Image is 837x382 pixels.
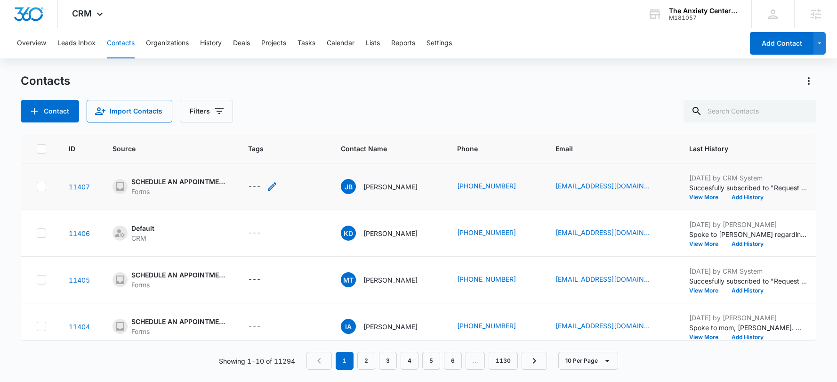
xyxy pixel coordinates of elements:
button: 10 Per Page [558,352,618,370]
button: Add History [725,195,770,200]
div: account id [669,15,738,21]
button: Actions [801,73,816,89]
div: Forms [131,280,225,290]
p: [DATE] by CRM System [689,173,807,183]
span: Phone [457,144,519,154]
span: Last History [689,144,793,154]
div: Email - timsonmary7@gmail.com - Select to Edit Field [555,274,667,285]
a: [PHONE_NUMBER] [457,274,516,284]
div: Email - Iris.Alba@DohertySteel.com - Select to Edit Field [555,321,667,332]
div: Contact Name - Kelly Driscoll - Select to Edit Field [341,226,435,241]
div: SCHEDULE AN APPOINTMENT [131,317,225,326]
button: Projects [261,28,286,58]
button: Add Contact [21,100,79,122]
a: Next Page [522,352,547,370]
p: [DATE] by [PERSON_NAME] [689,219,807,229]
a: Page 2 [357,352,375,370]
a: Page 1130 [489,352,518,370]
h1: Contacts [21,74,70,88]
button: View More [689,241,725,247]
a: [PHONE_NUMBER] [457,321,516,331]
a: Page 6 [444,352,462,370]
p: [DATE] by [PERSON_NAME] [689,313,807,323]
a: Navigate to contact details page for Kelly Driscoll [69,229,90,237]
button: Leads Inbox [57,28,96,58]
p: [DATE] by CRM System [689,266,807,276]
div: Tags - - Select to Edit Field [248,321,278,332]
div: --- [248,228,261,239]
button: History [200,28,222,58]
a: [PHONE_NUMBER] [457,181,516,191]
div: --- [248,181,261,192]
div: Contact Name - Mary Timson - Select to Edit Field [341,272,435,287]
span: ID [69,144,76,154]
div: Phone - 913-326-0657 - Select to Edit Field [457,321,533,332]
div: --- [248,321,261,332]
button: Organizations [146,28,189,58]
span: Source [113,144,212,154]
div: Phone - 7206021697 - Select to Edit Field [457,181,533,192]
div: Tags - - Select to Edit Field [248,181,278,192]
p: Spoke to [PERSON_NAME] regarding [DEMOGRAPHIC_DATA] son. gave referrals for individual therapist. [689,229,807,239]
p: Succesfully subscribed to "Request Review". [689,183,807,193]
span: IA [341,319,356,334]
span: KD [341,226,356,241]
button: Reports [391,28,415,58]
p: [PERSON_NAME] [363,275,418,285]
div: CRM [131,233,154,243]
button: Add History [725,241,770,247]
button: View More [689,334,725,340]
em: 1 [336,352,354,370]
div: Forms [131,187,225,196]
a: Navigate to contact details page for Johnathan Blake [69,183,90,191]
div: Forms [131,326,225,336]
a: [EMAIL_ADDRESS][DOMAIN_NAME] [555,181,650,191]
button: Add History [725,334,770,340]
button: Overview [17,28,46,58]
p: [PERSON_NAME] [363,182,418,192]
div: Phone - 6209669558 - Select to Edit Field [457,228,533,239]
span: Tags [248,144,305,154]
button: Deals [233,28,250,58]
input: Search Contacts [684,100,816,122]
div: account name [669,7,738,15]
a: Navigate to contact details page for Iris Alba [69,323,90,331]
span: JB [341,179,356,194]
div: SCHEDULE AN APPOINTMENT [131,177,225,187]
button: Import Contacts [87,100,172,122]
a: Page 3 [379,352,397,370]
div: Contact Name - Johnathan Blake - Select to Edit Field [341,179,435,194]
div: SCHEDULE AN APPOINTMENT [131,270,225,280]
button: Settings [427,28,452,58]
a: Page 5 [422,352,440,370]
a: Navigate to contact details page for Mary Timson [69,276,90,284]
div: Email - KDRISCOLL78@GMAIL.COM - Select to Edit Field [555,228,667,239]
span: Contact Name [341,144,421,154]
button: Calendar [327,28,354,58]
button: Tasks [298,28,315,58]
div: Contact Name - Iris Alba - Select to Edit Field [341,319,435,334]
span: Email [555,144,653,154]
button: Add History [725,288,770,293]
span: MT [341,272,356,287]
div: Tags - - Select to Edit Field [248,274,278,285]
div: --- [248,274,261,285]
div: Phone - 7206122967 - Select to Edit Field [457,274,533,285]
a: [EMAIL_ADDRESS][DOMAIN_NAME] [555,274,650,284]
button: Lists [366,28,380,58]
div: Tags - - Select to Edit Field [248,228,278,239]
p: [PERSON_NAME] [363,322,418,332]
p: Spoke to mom, [PERSON_NAME]. Wanted referrals for individual therapist. Sent referrals. [689,323,807,333]
button: Add Contact [750,32,813,55]
span: CRM [72,8,92,18]
div: Email - johnrblake19@gmail.com - Select to Edit Field [555,181,667,192]
button: Contacts [107,28,135,58]
div: Source - [object Object] - Select to Edit Field [113,223,171,243]
nav: Pagination [306,352,547,370]
p: Succesfully subscribed to "Request Review". [689,276,807,286]
button: View More [689,195,725,200]
button: View More [689,288,725,293]
a: Page 4 [401,352,418,370]
p: Showing 1-10 of 11294 [219,356,295,366]
button: Filters [180,100,233,122]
